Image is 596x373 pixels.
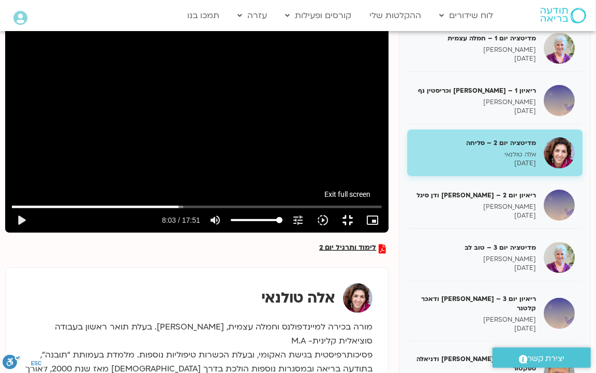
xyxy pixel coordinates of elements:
img: ריאיון יום 3 – טארה בראך ודאכר קלטנר [544,298,575,329]
h5: מדיטציה יום 2 – סליחה [415,138,536,148]
p: [DATE] [415,211,536,220]
a: עזרה [232,6,272,25]
h5: ריאיון יום 4 – [PERSON_NAME] ודניאלה ספקטור [415,354,536,373]
p: [PERSON_NAME] [415,255,536,264]
a: קורסים ופעילות [280,6,356,25]
p: אלה טולנאי [415,150,536,159]
a: לוח שידורים [434,6,498,25]
a: לימוד ותרגיל יום 2 [319,244,386,253]
h5: ריאיון 1 – [PERSON_NAME] וכריסטין נף [415,86,536,95]
h5: ריאיון יום 3 – [PERSON_NAME] ודאכר קלטנר [415,294,536,313]
strong: אלה טולנאי [261,288,335,308]
p: [PERSON_NAME] [415,203,536,211]
p: [PERSON_NAME] [415,46,536,54]
span: יצירת קשר [528,352,565,366]
img: מדיטציה יום 2 – סליחה [544,137,575,168]
a: תמכו בנו [182,6,225,25]
img: אלה טולנאי [343,283,373,313]
p: [PERSON_NAME] [415,98,536,107]
img: ריאיון יום 2 – טארה בראך ודן סיגל [544,190,575,221]
p: [PERSON_NAME] [415,315,536,324]
img: מדיטציה יום 1 – חמלה עצמית [544,33,575,64]
a: יצירת קשר [493,348,591,368]
h5: ריאיון יום 2 – [PERSON_NAME] ודן סיגל [415,191,536,200]
a: ההקלטות שלי [364,6,426,25]
img: ריאיון 1 – טארה בראך וכריסטין נף [544,85,575,116]
h5: מדיטציה יום 3 – טוב לב [415,243,536,252]
p: [DATE] [415,159,536,168]
h5: מדיטציה יום 1 – חמלה עצמית [415,34,536,43]
span: לימוד ותרגיל יום 2 [319,244,376,253]
p: [DATE] [415,54,536,63]
p: [DATE] [415,324,536,333]
p: [DATE] [415,264,536,272]
img: תודעה בריאה [541,8,586,23]
p: [DATE] [415,107,536,116]
img: מדיטציה יום 3 – טוב לב [544,242,575,273]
